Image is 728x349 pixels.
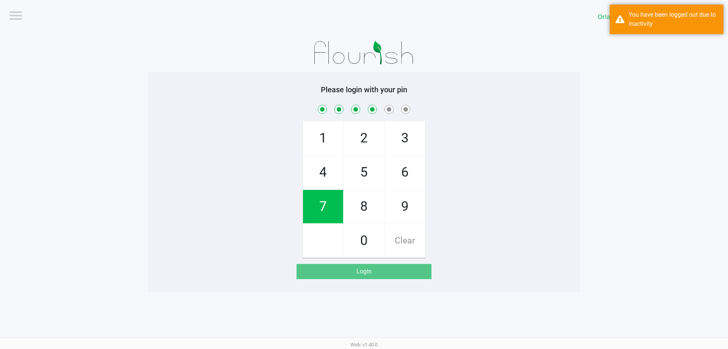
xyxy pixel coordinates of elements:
[385,190,425,223] span: 9
[344,122,384,155] span: 2
[303,122,343,155] span: 1
[385,122,425,155] span: 3
[154,85,574,94] h5: Please login with your pin
[385,156,425,189] span: 6
[344,190,384,223] span: 8
[303,190,343,223] span: 7
[350,342,378,347] span: Web: v1.40.0
[344,224,384,257] span: 0
[629,10,718,28] div: You have been logged out due to inactivity
[385,224,425,257] span: Clear
[598,13,668,22] span: Orlando WC
[303,156,343,189] span: 4
[344,156,384,189] span: 5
